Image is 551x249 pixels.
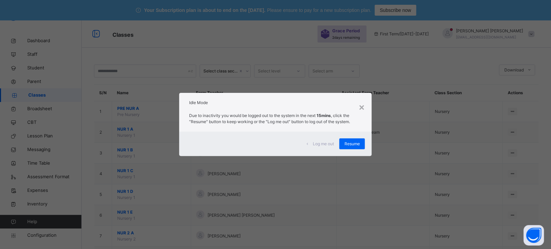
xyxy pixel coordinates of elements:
button: Open asap [524,225,544,246]
strong: 15mins [317,113,331,118]
span: Resume [345,141,360,147]
h2: Idle Mode [189,100,362,106]
span: Log me out [313,141,334,147]
p: Due to inactivity you would be logged out to the system in the next , click the "Resume" button t... [189,113,362,125]
div: × [358,100,365,114]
